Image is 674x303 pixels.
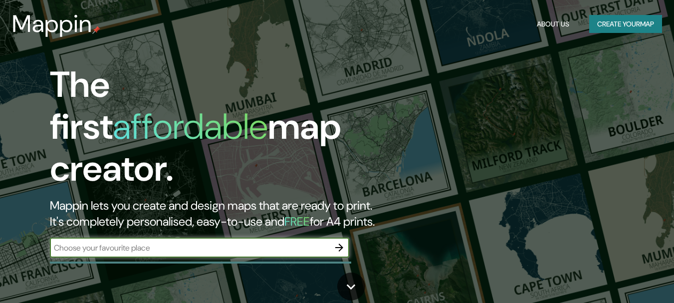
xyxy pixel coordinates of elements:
h1: affordable [113,103,268,150]
iframe: Help widget launcher [585,264,663,292]
input: Choose your favourite place [50,242,329,254]
h5: FREE [284,214,310,229]
button: Create yourmap [589,15,662,33]
h3: Mappin [12,10,92,38]
h1: The first map creator. [50,64,387,198]
button: About Us [533,15,573,33]
img: mappin-pin [92,26,100,34]
h2: Mappin lets you create and design maps that are ready to print. It's completely personalised, eas... [50,198,387,230]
